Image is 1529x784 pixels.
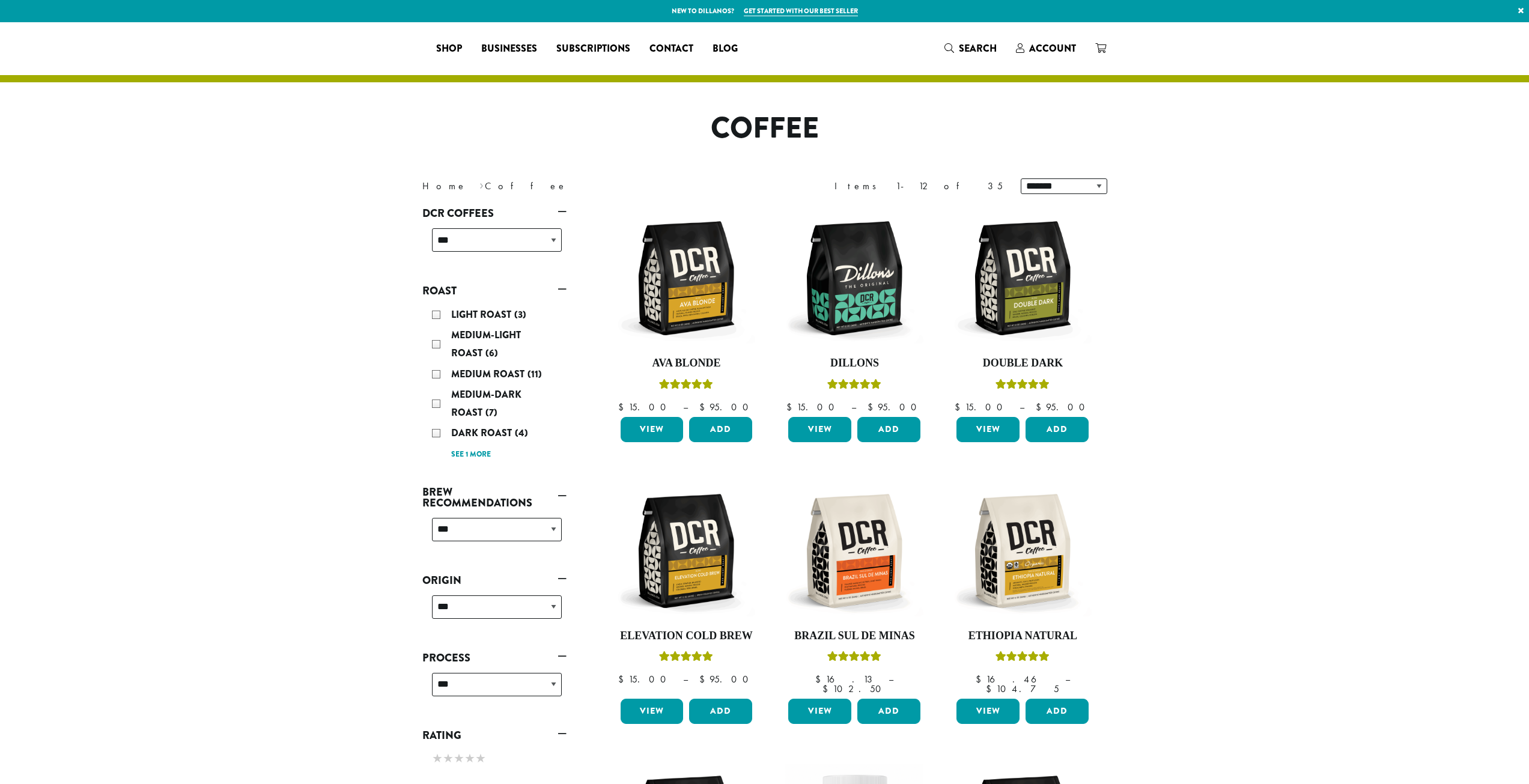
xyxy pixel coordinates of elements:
span: $ [786,401,797,413]
span: (7) [485,406,497,419]
span: – [851,401,856,413]
bdi: 16.13 [815,673,877,685]
span: ★ [443,750,454,767]
a: Elevation Cold BrewRated 5.00 out of 5 [618,482,756,694]
div: DCR Coffees [422,223,567,266]
span: ★ [454,750,464,767]
img: DCR-12oz-Brazil-Sul-De-Minas-Stock-scaled.png [785,482,923,620]
button: Add [857,417,920,442]
span: Shop [436,41,462,56]
bdi: 16.46 [976,673,1054,685]
a: Process [422,648,567,668]
button: Add [1026,417,1089,442]
h4: Ava Blonde [618,357,756,370]
button: Add [689,699,752,724]
bdi: 95.00 [699,673,754,685]
span: Light Roast [451,308,514,321]
button: Add [689,417,752,442]
div: Brew Recommendations [422,513,567,556]
span: (11) [527,367,542,381]
span: – [1020,401,1024,413]
span: $ [955,401,965,413]
nav: Breadcrumb [422,179,747,193]
a: Roast [422,281,567,301]
div: Rating [422,746,567,773]
img: DCR-12oz-FTO-Ethiopia-Natural-Stock-scaled.png [953,482,1092,620]
img: DCR-12oz-Elevation-Cold-Brew-Stock-scaled.png [617,482,755,620]
bdi: 15.00 [786,401,840,413]
h4: Double Dark [953,357,1092,370]
h4: Elevation Cold Brew [618,630,756,643]
span: $ [868,401,878,413]
div: Origin [422,591,567,633]
a: DillonsRated 5.00 out of 5 [785,209,923,412]
span: – [683,673,688,685]
a: Brazil Sul De MinasRated 5.00 out of 5 [785,482,923,694]
h1: Coffee [413,111,1116,146]
div: Rated 5.00 out of 5 [827,649,881,667]
bdi: 95.00 [1036,401,1090,413]
span: $ [986,682,996,695]
span: $ [618,673,628,685]
a: Home [422,180,467,192]
span: ★ [464,750,475,767]
span: – [683,401,688,413]
span: Subscriptions [556,41,630,56]
a: View [621,417,684,442]
a: View [956,417,1020,442]
a: Double DarkRated 4.50 out of 5 [953,209,1092,412]
bdi: 15.00 [955,401,1008,413]
span: Account [1029,41,1076,55]
span: $ [618,401,628,413]
div: Rated 5.00 out of 5 [659,649,713,667]
a: View [788,417,851,442]
a: Origin [422,570,567,591]
button: Add [1026,699,1089,724]
h4: Brazil Sul De Minas [785,630,923,643]
bdi: 15.00 [618,401,672,413]
h4: Ethiopia Natural [953,630,1092,643]
div: Rated 4.50 out of 5 [996,377,1050,395]
div: Process [422,668,567,711]
a: Brew Recommendations [422,482,567,513]
span: Medium-Light Roast [451,328,521,360]
a: Rating [422,725,567,746]
a: View [788,699,851,724]
span: – [1065,673,1070,685]
span: Businesses [481,41,537,56]
button: Add [857,699,920,724]
a: Get started with our best seller [744,6,858,16]
span: – [889,673,893,685]
div: Rated 5.00 out of 5 [659,377,713,395]
span: Medium Roast [451,367,527,381]
span: $ [699,673,710,685]
span: $ [699,401,710,413]
a: Shop [427,39,472,58]
a: View [956,699,1020,724]
span: $ [822,682,833,695]
a: See 1 more [451,449,491,461]
a: View [621,699,684,724]
bdi: 102.50 [822,682,887,695]
a: DCR Coffees [422,203,567,223]
span: Dark Roast [451,426,515,440]
span: $ [1036,401,1046,413]
span: ★ [432,750,443,767]
span: › [479,175,484,193]
img: DCR-12oz-Dillons-Stock-scaled.png [785,209,923,347]
a: Ethiopia NaturalRated 5.00 out of 5 [953,482,1092,694]
div: Roast [422,301,567,467]
span: $ [976,673,986,685]
span: Search [959,41,997,55]
div: Items 1-12 of 35 [834,179,1003,193]
a: Ava BlondeRated 5.00 out of 5 [618,209,756,412]
span: Medium-Dark Roast [451,387,521,419]
bdi: 15.00 [618,673,672,685]
bdi: 95.00 [868,401,922,413]
img: DCR-12oz-Double-Dark-Stock-scaled.png [953,209,1092,347]
span: (4) [515,426,528,440]
h4: Dillons [785,357,923,370]
bdi: 104.75 [986,682,1059,695]
span: (3) [514,308,526,321]
div: Rated 5.00 out of 5 [996,649,1050,667]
